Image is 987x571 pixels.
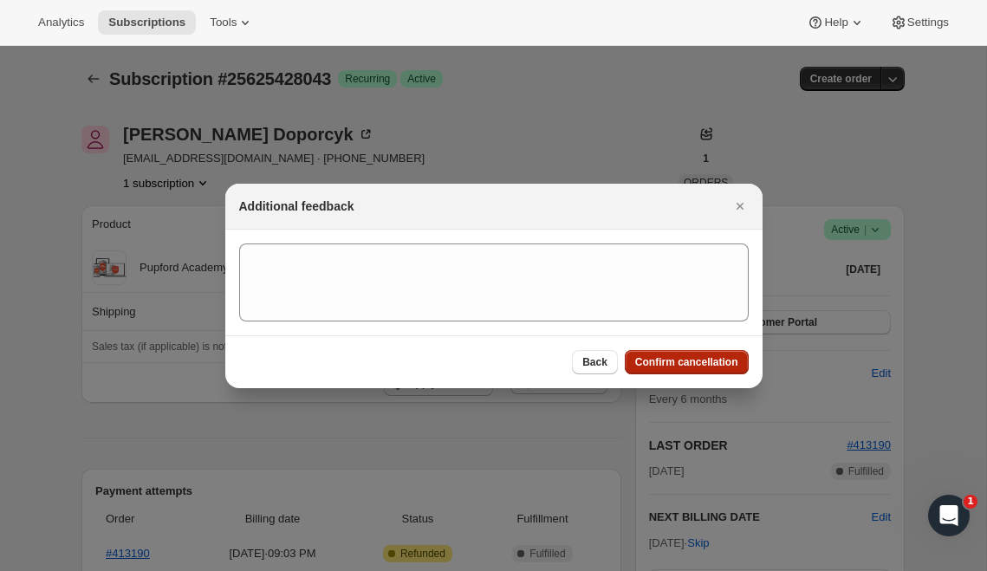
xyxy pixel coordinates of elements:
[728,194,752,218] button: Close
[928,495,970,536] iframe: Intercom live chat
[964,495,977,509] span: 1
[572,350,618,374] button: Back
[824,16,847,29] span: Help
[635,355,738,369] span: Confirm cancellation
[625,350,749,374] button: Confirm cancellation
[907,16,949,29] span: Settings
[199,10,264,35] button: Tools
[582,355,607,369] span: Back
[38,16,84,29] span: Analytics
[98,10,196,35] button: Subscriptions
[796,10,875,35] button: Help
[880,10,959,35] button: Settings
[239,198,354,215] h2: Additional feedback
[28,10,94,35] button: Analytics
[210,16,237,29] span: Tools
[108,16,185,29] span: Subscriptions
